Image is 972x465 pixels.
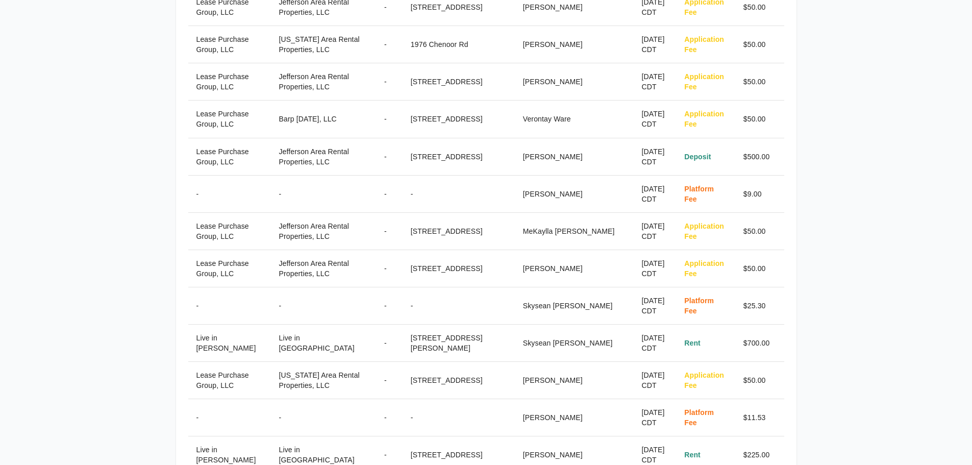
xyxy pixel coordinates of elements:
th: [PERSON_NAME] [515,399,634,436]
span: Application Fee [684,35,724,54]
th: Lease Purchase Group, LLC [188,63,271,101]
td: $50.00 [735,26,784,63]
span: Platform Fee [684,408,714,427]
th: [DATE] CDT [634,63,677,101]
th: [DATE] CDT [634,101,677,138]
th: [STREET_ADDRESS][PERSON_NAME] [403,325,515,362]
td: $50.00 [735,250,784,287]
th: - [188,176,271,213]
td: $11.53 [735,399,784,436]
th: [STREET_ADDRESS] [403,362,515,399]
th: [US_STATE] Area Rental Properties, LLC [270,26,376,63]
th: Skysean [PERSON_NAME] [515,287,634,325]
span: Rent [684,451,701,459]
th: - [403,399,515,436]
th: - [376,213,403,250]
th: [DATE] CDT [634,362,677,399]
th: - [376,325,403,362]
th: - [270,287,376,325]
th: [DATE] CDT [634,213,677,250]
th: Barp [DATE], LLC [270,101,376,138]
th: - [376,63,403,101]
th: Lease Purchase Group, LLC [188,26,271,63]
th: 1976 Chenoor Rd [403,26,515,63]
th: [PERSON_NAME] [515,26,634,63]
th: - [376,26,403,63]
th: [DATE] CDT [634,250,677,287]
span: Application Fee [684,371,724,389]
th: [STREET_ADDRESS] [403,101,515,138]
th: Live in [PERSON_NAME] [188,325,271,362]
td: $500.00 [735,138,784,176]
td: $50.00 [735,101,784,138]
td: $50.00 [735,362,784,399]
th: Verontay Ware [515,101,634,138]
th: [STREET_ADDRESS] [403,138,515,176]
span: Deposit [684,153,711,161]
th: [PERSON_NAME] [515,176,634,213]
th: Jefferson Area Rental Properties, LLC [270,250,376,287]
span: Platform Fee [684,185,714,203]
span: Application Fee [684,110,724,128]
th: Lease Purchase Group, LLC [188,138,271,176]
th: - [376,287,403,325]
th: [DATE] CDT [634,325,677,362]
th: [US_STATE] Area Rental Properties, LLC [270,362,376,399]
th: [STREET_ADDRESS] [403,213,515,250]
td: $25.30 [735,287,784,325]
th: [STREET_ADDRESS] [403,250,515,287]
th: Lease Purchase Group, LLC [188,213,271,250]
th: - [270,176,376,213]
th: MeKaylla [PERSON_NAME] [515,213,634,250]
th: Lease Purchase Group, LLC [188,250,271,287]
th: [DATE] CDT [634,138,677,176]
th: - [188,399,271,436]
th: - [376,176,403,213]
th: Jefferson Area Rental Properties, LLC [270,213,376,250]
th: [DATE] CDT [634,287,677,325]
th: Live in [GEOGRAPHIC_DATA] [270,325,376,362]
td: $9.00 [735,176,784,213]
th: Lease Purchase Group, LLC [188,101,271,138]
th: - [403,287,515,325]
th: - [188,287,271,325]
span: Platform Fee [684,297,714,315]
th: - [376,362,403,399]
th: [DATE] CDT [634,26,677,63]
th: Jefferson Area Rental Properties, LLC [270,138,376,176]
span: Rent [684,339,701,347]
th: [STREET_ADDRESS] [403,63,515,101]
th: Lease Purchase Group, LLC [188,362,271,399]
th: - [376,138,403,176]
th: - [403,176,515,213]
th: [PERSON_NAME] [515,63,634,101]
th: - [376,101,403,138]
th: [PERSON_NAME] [515,362,634,399]
span: Application Fee [684,222,724,240]
td: $50.00 [735,213,784,250]
th: Skysean [PERSON_NAME] [515,325,634,362]
th: [PERSON_NAME] [515,250,634,287]
th: - [376,399,403,436]
th: [PERSON_NAME] [515,138,634,176]
td: $50.00 [735,63,784,101]
th: - [270,399,376,436]
th: [DATE] CDT [634,176,677,213]
th: Jefferson Area Rental Properties, LLC [270,63,376,101]
span: Application Fee [684,259,724,278]
td: $700.00 [735,325,784,362]
th: - [376,250,403,287]
th: [DATE] CDT [634,399,677,436]
span: Application Fee [684,72,724,91]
